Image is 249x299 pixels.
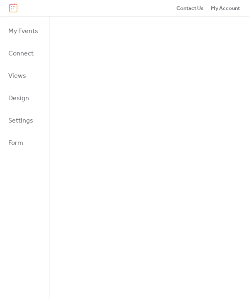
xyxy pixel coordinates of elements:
[8,25,38,38] span: My Events
[3,134,43,152] a: Form
[8,47,34,60] span: Connect
[3,89,43,107] a: Design
[8,92,29,105] span: Design
[8,70,26,83] span: Views
[3,67,43,85] a: Views
[8,137,23,150] span: Form
[3,111,43,130] a: Settings
[211,4,240,12] a: My Account
[176,4,204,12] a: Contact Us
[9,3,17,12] img: logo
[3,44,43,63] a: Connect
[3,22,43,40] a: My Events
[8,114,33,128] span: Settings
